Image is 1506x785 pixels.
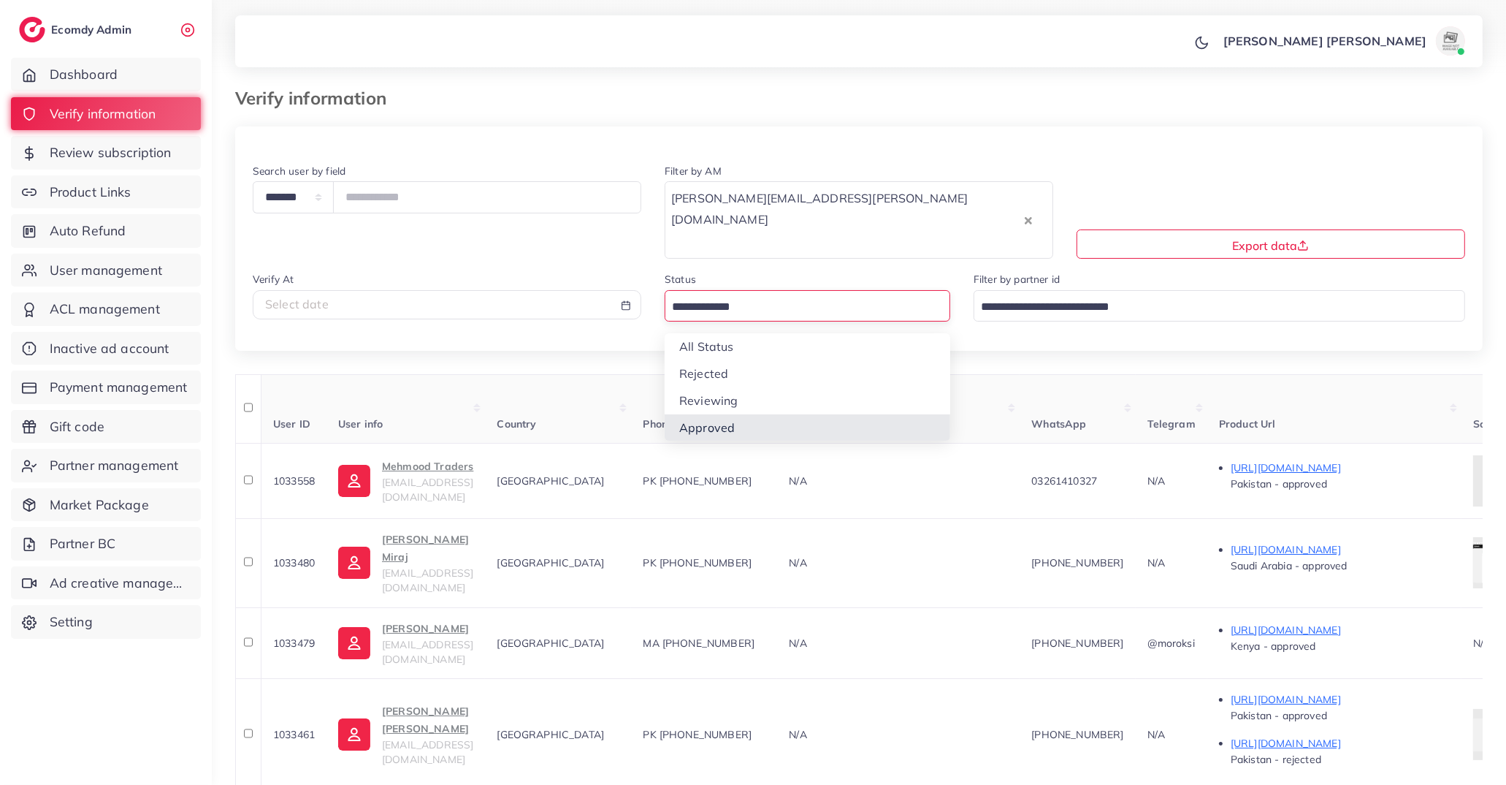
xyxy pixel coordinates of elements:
[1147,728,1165,741] span: N/A
[19,17,135,42] a: logoEcomdy Admin
[665,290,950,322] div: Search for option
[11,410,201,444] a: Gift code
[643,556,752,569] span: PK [PHONE_NUMBER]
[1031,728,1123,741] span: [PHONE_NUMBER]
[11,97,201,131] a: Verify information
[1215,26,1471,56] a: [PERSON_NAME] [PERSON_NAME]avatar
[11,175,201,209] a: Product Links
[1031,556,1123,569] span: [PHONE_NUMBER]
[1231,640,1316,653] span: Kenya - approved
[273,474,315,488] span: 1033558
[50,300,160,319] span: ACL management
[382,476,473,504] span: [EMAIL_ADDRESS][DOMAIN_NAME]
[1231,621,1450,639] p: [URL][DOMAIN_NAME]
[1473,637,1491,650] span: N/A
[1223,32,1426,50] p: [PERSON_NAME] [PERSON_NAME]
[1147,637,1195,650] span: @moroksi
[1025,211,1032,228] button: Clear Selected
[1219,417,1276,431] span: Product Url
[50,378,188,397] span: Payment management
[497,417,536,431] span: Country
[50,417,104,436] span: Gift code
[338,702,473,767] a: [PERSON_NAME] [PERSON_NAME][EMAIL_ADDRESS][DOMAIN_NAME]
[11,371,201,404] a: Payment management
[1231,477,1327,490] span: Pakistan - approved
[50,261,162,280] span: User management
[11,136,201,170] a: Review subscription
[643,417,715,431] span: Phone number
[1231,541,1450,558] p: [URL][DOMAIN_NAME]
[1231,559,1348,572] span: Saudi Arabia - approved
[665,387,950,414] li: Reviewing
[668,188,1020,230] span: [PERSON_NAME][EMAIL_ADDRESS][PERSON_NAME][DOMAIN_NAME]
[273,417,310,431] span: User ID
[382,638,473,666] span: [EMAIL_ADDRESS][DOMAIN_NAME]
[265,297,329,311] span: Select date
[1231,709,1327,722] span: Pakistan - approved
[497,728,604,741] span: [GEOGRAPHIC_DATA]
[1031,474,1097,488] span: 03261410327
[789,556,806,569] span: N/A
[1231,691,1450,708] p: [URL][DOMAIN_NAME]
[50,496,149,515] span: Market Package
[273,556,315,569] span: 1033480
[1436,26,1465,56] img: avatar
[338,627,370,659] img: ic-user-info.36bf1079.svg
[1232,238,1309,253] span: Export data
[382,458,473,475] p: Mehmood Traders
[338,547,370,579] img: ic-user-info.36bf1079.svg
[11,605,201,639] a: Setting
[665,164,722,178] label: Filter by AM
[382,702,473,737] p: [PERSON_NAME] [PERSON_NAME]
[11,332,201,365] a: Inactive ad account
[382,531,473,566] p: [PERSON_NAME] Miraj
[50,183,131,202] span: Product Links
[665,181,1053,259] div: Search for option
[11,488,201,522] a: Market Package
[1231,735,1450,752] p: [URL][DOMAIN_NAME]
[1147,474,1165,488] span: N/A
[11,292,201,326] a: ACL management
[643,637,754,650] span: MA [PHONE_NUMBER]
[19,17,45,42] img: logo
[667,233,1021,256] input: Search for option
[1147,556,1165,569] span: N/A
[789,728,806,741] span: N/A
[253,164,345,178] label: Search user by field
[665,272,696,287] label: Status
[50,65,118,84] span: Dashboard
[11,566,201,600] a: Ad creative management
[1031,637,1123,650] span: [PHONE_NUMBER]
[667,296,931,319] input: Search for option
[50,534,116,553] span: Partner BC
[50,574,190,593] span: Ad creative management
[1231,459,1450,477] p: [URL][DOMAIN_NAME]
[665,414,950,441] li: Approved
[11,58,201,91] a: Dashboard
[974,290,1465,322] div: Search for option
[497,474,604,488] span: [GEOGRAPHIC_DATA]
[338,620,473,667] a: [PERSON_NAME][EMAIL_ADDRESS][DOMAIN_NAME]
[665,333,950,360] li: All Status
[50,143,172,162] span: Review subscription
[974,272,1060,287] label: Filter by partner id
[789,637,806,650] span: N/A
[338,465,370,497] img: ic-user-info.36bf1079.svg
[338,718,370,751] img: ic-user-info.36bf1079.svg
[253,272,294,287] label: Verify At
[789,474,806,488] span: N/A
[497,637,604,650] span: [GEOGRAPHIC_DATA]
[338,417,383,431] span: User info
[382,620,473,637] p: [PERSON_NAME]
[1231,753,1321,766] span: Pakistan - rejected
[51,23,135,37] h2: Ecomdy Admin
[11,214,201,248] a: Auto Refund
[11,254,201,287] a: User management
[338,458,473,505] a: Mehmood Traders[EMAIL_ADDRESS][DOMAIN_NAME]
[497,556,604,569] span: [GEOGRAPHIC_DATA]
[1077,230,1465,259] button: Export data
[1031,417,1086,431] span: WhatsApp
[273,637,315,650] span: 1033479
[50,221,126,240] span: Auto Refund
[11,449,201,482] a: Partner management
